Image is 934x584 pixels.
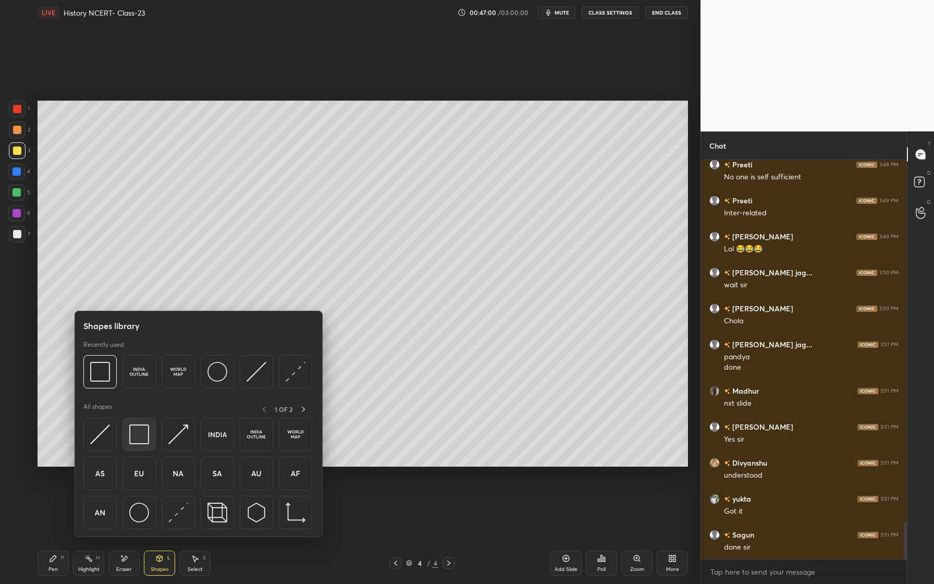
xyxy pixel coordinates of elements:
[709,303,720,314] img: default.png
[709,339,720,350] img: default.png
[879,162,899,168] div: 3:48 PM
[168,464,188,483] img: svg+xml;charset=utf-8,%3Csvg%20xmlns%3D%22http%3A%2F%2Fwww.w3.org%2F2000%2Fsvg%22%20width%3D%2264...
[724,398,899,409] div: nxt slide
[582,6,639,19] button: CLASS SETTINGS
[730,339,813,350] h6: [PERSON_NAME] jag...
[724,198,730,204] img: no-rating-badge.077c3623.svg
[90,424,110,444] img: svg+xml;charset=utf-8,%3Csvg%20xmlns%3D%22http%3A%2F%2Fwww.w3.org%2F2000%2Fsvg%22%20width%3D%2230...
[724,460,730,466] img: no-rating-badge.077c3623.svg
[630,567,644,572] div: Zoom
[724,162,730,168] img: no-rating-badge.077c3623.svg
[928,140,931,148] p: T
[286,464,305,483] img: svg+xml;charset=utf-8,%3Csvg%20xmlns%3D%22http%3A%2F%2Fwww.w3.org%2F2000%2Fsvg%22%20width%3D%2264...
[730,493,751,504] h6: yukta
[724,434,899,445] div: Yes sir
[96,555,100,561] div: H
[129,362,149,382] img: svg+xml;charset=utf-8,%3Csvg%20xmlns%3D%22http%3A%2F%2Fwww.w3.org%2F2000%2Fsvg%22%20width%3D%2264...
[701,160,907,559] div: grid
[38,6,59,19] div: LIVE
[8,184,30,201] div: 5
[724,542,899,553] div: done sir
[724,270,730,276] img: no-rating-badge.077c3623.svg
[9,226,30,242] div: 7
[724,532,730,538] img: no-rating-badge.077c3623.svg
[8,163,30,180] div: 4
[709,160,720,170] img: default.png
[724,352,899,362] div: pandya
[730,385,759,396] h6: Madhur
[880,388,899,394] div: 3:51 PM
[709,196,720,206] img: default.png
[151,567,168,572] div: Shapes
[709,494,720,504] img: f38d3fea6d3841bb86e0e26783447dfb.jpg
[8,205,30,222] div: 6
[83,403,112,416] p: All shapes
[724,388,730,394] img: no-rating-badge.077c3623.svg
[879,198,899,204] div: 3:49 PM
[724,280,899,290] div: wait sir
[857,532,878,538] img: iconic-dark.1390631f.png
[129,503,149,522] img: svg+xml;charset=utf-8,%3Csvg%20xmlns%3D%22http%3A%2F%2Fwww.w3.org%2F2000%2Fsvg%22%20width%3D%2236...
[857,388,878,394] img: iconic-dark.1390631f.png
[64,8,145,18] h4: History NCERT- Class-23
[709,232,720,242] img: default.png
[927,198,931,206] p: G
[709,386,720,396] img: 2dc6e75ba8be4d4baa7a352f497574a2.jpg
[730,421,793,432] h6: [PERSON_NAME]
[247,503,266,522] img: svg+xml;charset=utf-8,%3Csvg%20xmlns%3D%22http%3A%2F%2Fwww.w3.org%2F2000%2Fsvg%22%20width%3D%2230...
[857,460,878,466] img: iconic-dark.1390631f.png
[724,362,899,373] div: done
[83,320,140,332] h5: Shapes library
[90,464,110,483] img: svg+xml;charset=utf-8,%3Csvg%20xmlns%3D%22http%3A%2F%2Fwww.w3.org%2F2000%2Fsvg%22%20width%3D%2264...
[9,101,30,117] div: 1
[879,270,899,276] div: 3:50 PM
[286,424,305,444] img: svg+xml;charset=utf-8,%3Csvg%20xmlns%3D%22http%3A%2F%2Fwww.w3.org%2F2000%2Fsvg%22%20width%3D%2264...
[857,424,878,430] img: iconic-dark.1390631f.png
[83,340,124,349] p: Recently used
[168,503,188,522] img: svg+xml;charset=utf-8,%3Csvg%20xmlns%3D%22http%3A%2F%2Fwww.w3.org%2F2000%2Fsvg%22%20width%3D%2230...
[48,567,58,572] div: Pen
[730,457,767,468] h6: Divyanshu
[286,362,305,382] img: svg+xml;charset=utf-8,%3Csvg%20xmlns%3D%22http%3A%2F%2Fwww.w3.org%2F2000%2Fsvg%22%20width%3D%2230...
[724,306,730,312] img: no-rating-badge.077c3623.svg
[730,195,753,206] h6: Preeti
[597,567,606,572] div: Poll
[555,567,577,572] div: Add Slide
[9,121,30,138] div: 2
[730,159,753,170] h6: Preeti
[724,208,899,218] div: Inter-related
[427,560,430,566] div: /
[90,362,110,382] img: svg+xml;charset=utf-8,%3Csvg%20xmlns%3D%22http%3A%2F%2Fwww.w3.org%2F2000%2Fsvg%22%20width%3D%2234...
[129,424,149,444] img: svg+xml;charset=utf-8,%3Csvg%20xmlns%3D%22http%3A%2F%2Fwww.w3.org%2F2000%2Fsvg%22%20width%3D%2234...
[709,267,720,278] img: default.png
[856,162,877,168] img: iconic-dark.1390631f.png
[880,342,899,348] div: 3:51 PM
[666,567,679,572] div: More
[856,198,877,204] img: iconic-dark.1390631f.png
[724,424,730,430] img: no-rating-badge.077c3623.svg
[879,234,899,240] div: 3:49 PM
[730,303,793,314] h6: [PERSON_NAME]
[880,424,899,430] div: 3:51 PM
[856,234,877,240] img: iconic-dark.1390631f.png
[724,506,899,517] div: Got it
[538,6,575,19] button: mute
[879,306,899,312] div: 3:50 PM
[203,555,206,561] div: S
[724,316,899,326] div: Chola
[78,567,100,572] div: Highlight
[116,567,132,572] div: Eraser
[880,460,899,466] div: 3:51 PM
[90,503,110,522] img: svg+xml;charset=utf-8,%3Csvg%20xmlns%3D%22http%3A%2F%2Fwww.w3.org%2F2000%2Fsvg%22%20width%3D%2264...
[9,142,30,159] div: 3
[856,270,877,276] img: iconic-dark.1390631f.png
[856,306,877,312] img: iconic-dark.1390631f.png
[857,342,878,348] img: iconic-dark.1390631f.png
[730,267,813,278] h6: [PERSON_NAME] jag...
[286,503,305,522] img: svg+xml;charset=utf-8,%3Csvg%20xmlns%3D%22http%3A%2F%2Fwww.w3.org%2F2000%2Fsvg%22%20width%3D%2233...
[168,424,188,444] img: svg+xml;charset=utf-8,%3Csvg%20xmlns%3D%22http%3A%2F%2Fwww.w3.org%2F2000%2Fsvg%22%20width%3D%2230...
[709,422,720,432] img: default.png
[730,529,754,540] h6: Sagun
[857,496,878,502] img: iconic-dark.1390631f.png
[247,362,266,382] img: svg+xml;charset=utf-8,%3Csvg%20xmlns%3D%22http%3A%2F%2Fwww.w3.org%2F2000%2Fsvg%22%20width%3D%2230...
